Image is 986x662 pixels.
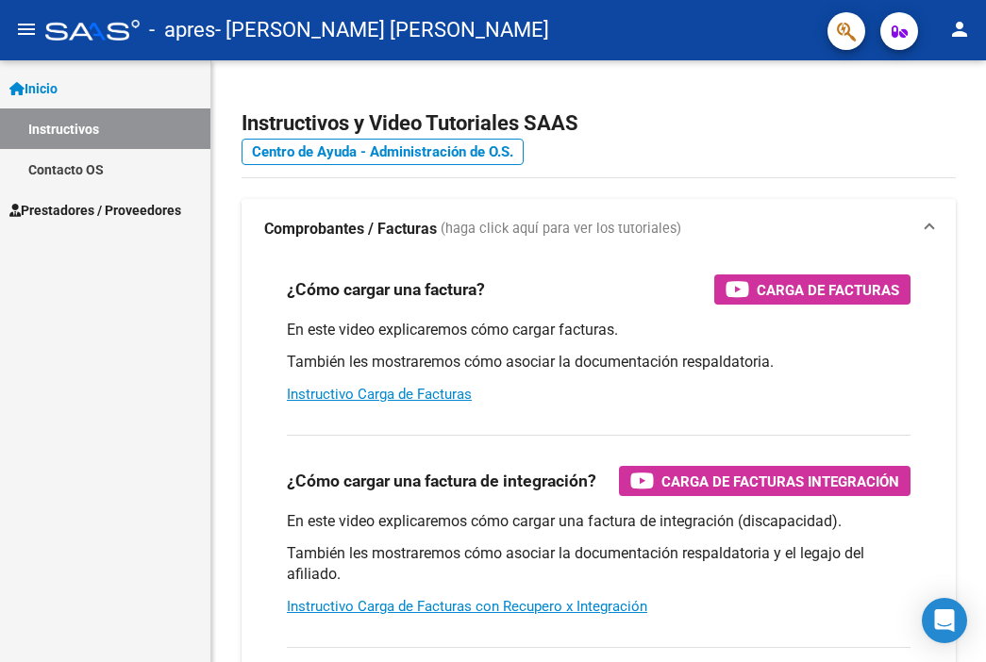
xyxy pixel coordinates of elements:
a: Centro de Ayuda - Administración de O.S. [242,139,524,165]
span: Prestadores / Proveedores [9,200,181,221]
span: Carga de Facturas Integración [661,470,899,493]
a: Instructivo Carga de Facturas [287,386,472,403]
mat-icon: person [948,18,971,41]
h3: ¿Cómo cargar una factura de integración? [287,468,596,494]
div: Open Intercom Messenger [922,598,967,643]
h2: Instructivos y Video Tutoriales SAAS [242,106,956,141]
p: En este video explicaremos cómo cargar una factura de integración (discapacidad). [287,511,911,532]
a: Instructivo Carga de Facturas con Recupero x Integración [287,598,647,615]
p: También les mostraremos cómo asociar la documentación respaldatoria. [287,352,911,372]
p: En este video explicaremos cómo cargar facturas. [287,320,911,340]
p: También les mostraremos cómo asociar la documentación respaldatoria y el legajo del afiliado. [287,543,911,585]
mat-icon: menu [15,18,38,41]
strong: Comprobantes / Facturas [264,219,437,240]
span: Inicio [9,78,58,99]
span: (haga click aquí para ver los tutoriales) [441,219,681,240]
mat-expansion-panel-header: Comprobantes / Facturas (haga click aquí para ver los tutoriales) [242,199,956,259]
button: Carga de Facturas [714,274,911,305]
span: - apres [149,9,215,51]
span: Carga de Facturas [757,278,899,302]
button: Carga de Facturas Integración [619,466,911,496]
span: - [PERSON_NAME] [PERSON_NAME] [215,9,549,51]
h3: ¿Cómo cargar una factura? [287,276,485,303]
